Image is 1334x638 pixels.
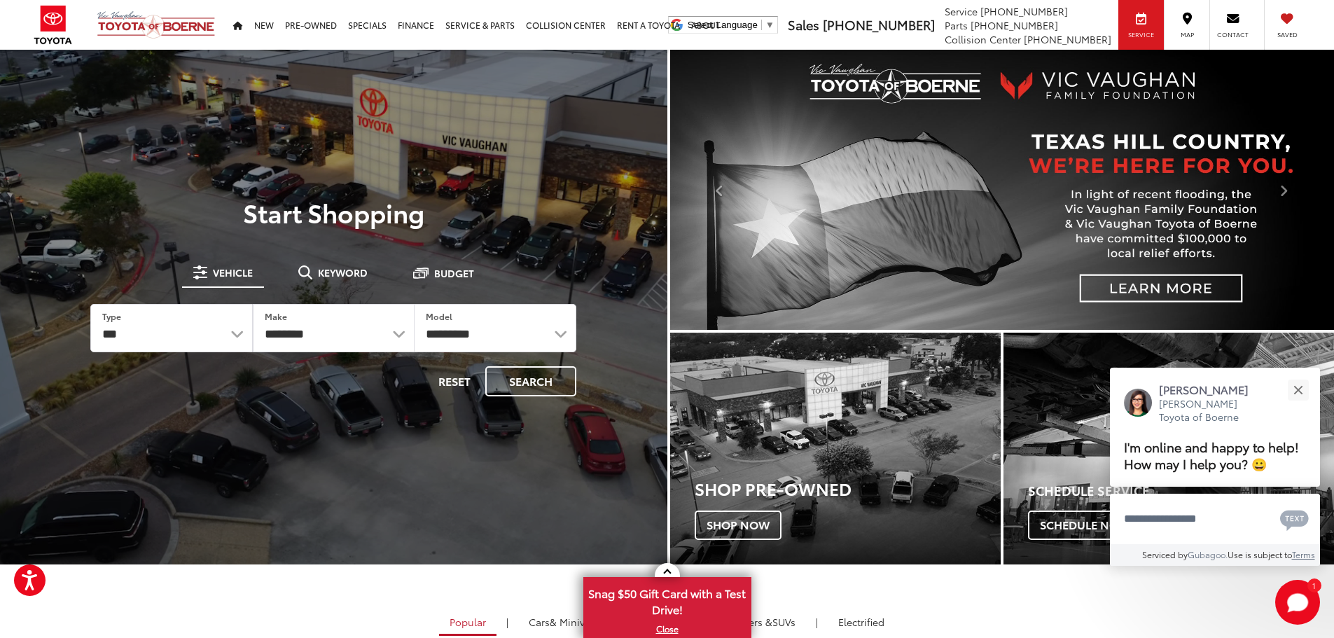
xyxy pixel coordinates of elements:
button: Reset [426,366,482,396]
span: Use is subject to [1228,548,1292,560]
span: Select Language [688,20,758,30]
button: Toggle Chat Window [1275,580,1320,625]
span: Contact [1217,30,1249,39]
a: SUVs [700,610,806,634]
span: [PHONE_NUMBER] [1024,32,1111,46]
span: 1 [1312,582,1316,588]
svg: Text [1280,508,1309,531]
h4: Schedule Service [1028,484,1334,498]
p: [PERSON_NAME] Toyota of Boerne [1159,397,1263,424]
span: & Minivan [550,615,597,629]
span: Service [1125,30,1157,39]
span: ​ [761,20,762,30]
button: Click to view previous picture. [670,78,770,302]
span: Serviced by [1142,548,1188,560]
span: [PHONE_NUMBER] [971,18,1058,32]
span: Keyword [318,268,368,277]
li: | [812,615,821,629]
textarea: Type your message [1110,494,1320,544]
a: Shop Pre-Owned Shop Now [670,333,1001,564]
a: Gubagoo. [1188,548,1228,560]
span: ▼ [765,20,774,30]
button: Chat with SMS [1276,503,1313,534]
a: Popular [439,610,496,636]
button: Close [1283,375,1313,405]
div: Toyota [670,333,1001,564]
a: Terms [1292,548,1315,560]
span: Sales [788,15,819,34]
span: Snag $50 Gift Card with a Test Drive! [585,578,750,621]
li: | [503,615,512,629]
span: Map [1172,30,1202,39]
span: Shop Now [695,511,781,540]
span: Budget [434,268,474,278]
span: Parts [945,18,968,32]
a: Schedule Service Schedule Now [1003,333,1334,564]
span: [PHONE_NUMBER] [823,15,935,34]
span: Saved [1272,30,1302,39]
span: Service [945,4,978,18]
h3: Shop Pre-Owned [695,479,1001,497]
p: [PERSON_NAME] [1159,382,1263,397]
a: Electrified [828,610,895,634]
p: Start Shopping [59,198,609,226]
a: Select Language​ [688,20,774,30]
span: [PHONE_NUMBER] [980,4,1068,18]
span: Collision Center [945,32,1021,46]
span: I'm online and happy to help! How may I help you? 😀 [1124,437,1299,473]
span: Vehicle [213,268,253,277]
label: Type [102,310,121,322]
svg: Start Chat [1275,580,1320,625]
button: Search [485,366,576,396]
a: Cars [518,610,607,634]
button: Click to view next picture. [1235,78,1334,302]
label: Model [426,310,452,322]
label: Make [265,310,287,322]
div: Close[PERSON_NAME][PERSON_NAME] Toyota of BoerneI'm online and happy to help! How may I help you?... [1110,368,1320,566]
div: Toyota [1003,333,1334,564]
span: Schedule Now [1028,511,1141,540]
img: Vic Vaughan Toyota of Boerne [97,11,216,39]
